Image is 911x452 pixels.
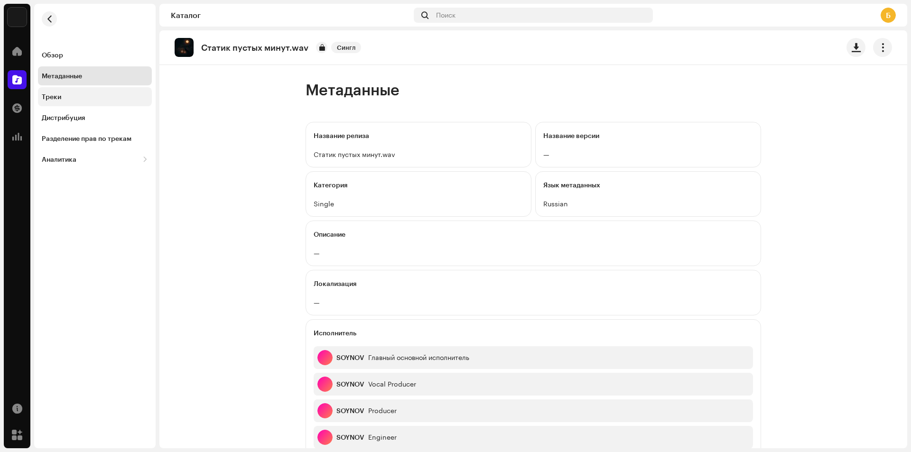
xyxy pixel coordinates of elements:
p: Статик пустых минут.wav [201,43,308,53]
div: Russian [543,198,753,210]
img: 7e528d12-92f8-4b01-a70e-81d3323cb946 [175,38,194,57]
re-m-nav-dropdown: Аналитика [38,150,152,169]
div: Дистрибуция [42,114,85,121]
div: Б [881,8,896,23]
div: Producer [368,407,397,415]
div: Описание [314,221,753,248]
div: — [314,297,753,308]
div: Главный основной исполнитель [368,354,469,361]
div: Исполнитель [314,320,753,346]
div: Локализация [314,270,753,297]
div: Обзор [42,51,63,59]
div: Аналитика [42,156,76,163]
div: SOYNOV [336,434,364,441]
div: Метаданные [42,72,82,80]
span: Поиск [436,11,455,19]
div: Vocal Producer [368,380,416,388]
div: SOYNOV [336,354,364,361]
div: Разделение прав по трекам [42,135,131,142]
re-m-nav-item: Метаданные [38,66,152,85]
div: Engineer [368,434,397,441]
div: SOYNOV [336,380,364,388]
div: Single [314,198,523,210]
re-m-nav-item: Обзор [38,46,152,65]
img: 33004b37-325d-4a8b-b51f-c12e9b964943 [8,8,27,27]
div: Каталог [171,11,410,19]
div: Треки [42,93,61,101]
div: Название версии [543,122,753,149]
re-m-nav-item: Треки [38,87,152,106]
span: Метаданные [306,80,400,99]
div: — [543,149,753,160]
div: — [314,248,753,259]
div: SOYNOV [336,407,364,415]
span: Сингл [331,42,361,53]
div: Название релиза [314,122,523,149]
re-m-nav-item: Дистрибуция [38,108,152,127]
div: Категория [314,172,523,198]
div: Язык метаданных [543,172,753,198]
re-m-nav-item: Разделение прав по трекам [38,129,152,148]
div: Статик пустых минут.wav [314,149,523,160]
